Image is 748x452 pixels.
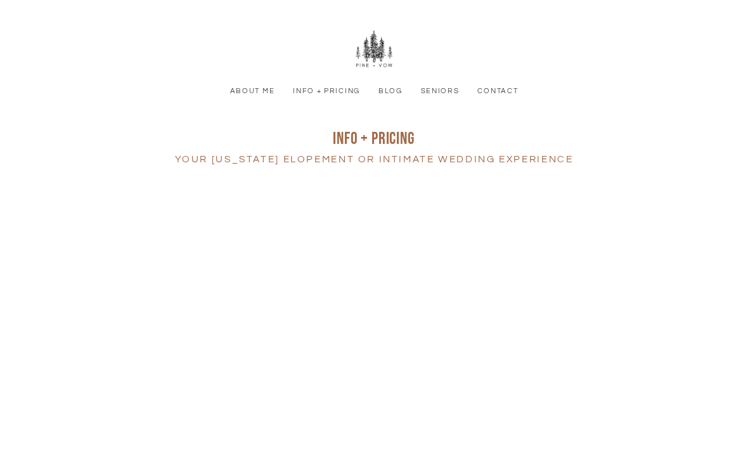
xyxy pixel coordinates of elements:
[372,86,408,97] a: Blog
[224,86,281,97] a: About Me
[355,30,393,68] img: Pine + Vow
[415,86,465,97] a: Seniors
[333,129,415,149] span: INFO + pRICING
[287,86,366,97] a: Info + Pricing
[35,152,713,168] h4: your [US_STATE] Elopement or intimate wedding experience
[472,86,524,97] a: Contact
